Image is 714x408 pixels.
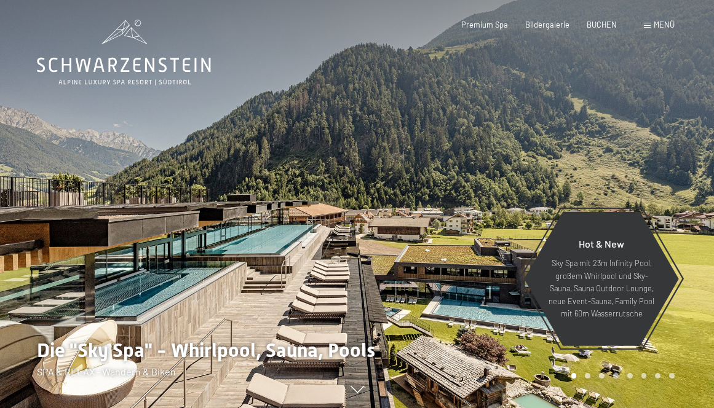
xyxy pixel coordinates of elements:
[585,373,590,379] div: Carousel Page 2
[461,20,508,29] a: Premium Spa
[548,257,655,320] p: Sky Spa mit 23m Infinity Pool, großem Whirlpool und Sky-Sauna, Sauna Outdoor Lounge, neue Event-S...
[613,373,619,379] div: Carousel Page 4
[587,20,617,29] a: BUCHEN
[523,211,680,347] a: Hot & New Sky Spa mit 23m Infinity Pool, großem Whirlpool und Sky-Sauna, Sauna Outdoor Lounge, ne...
[654,20,675,29] span: Menü
[641,373,647,379] div: Carousel Page 6
[655,373,660,379] div: Carousel Page 7
[627,373,633,379] div: Carousel Page 5
[525,20,569,29] a: Bildergalerie
[567,373,675,379] div: Carousel Pagination
[579,238,624,249] span: Hot & New
[669,373,675,379] div: Carousel Page 8
[571,373,577,379] div: Carousel Page 1 (Current Slide)
[599,373,605,379] div: Carousel Page 3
